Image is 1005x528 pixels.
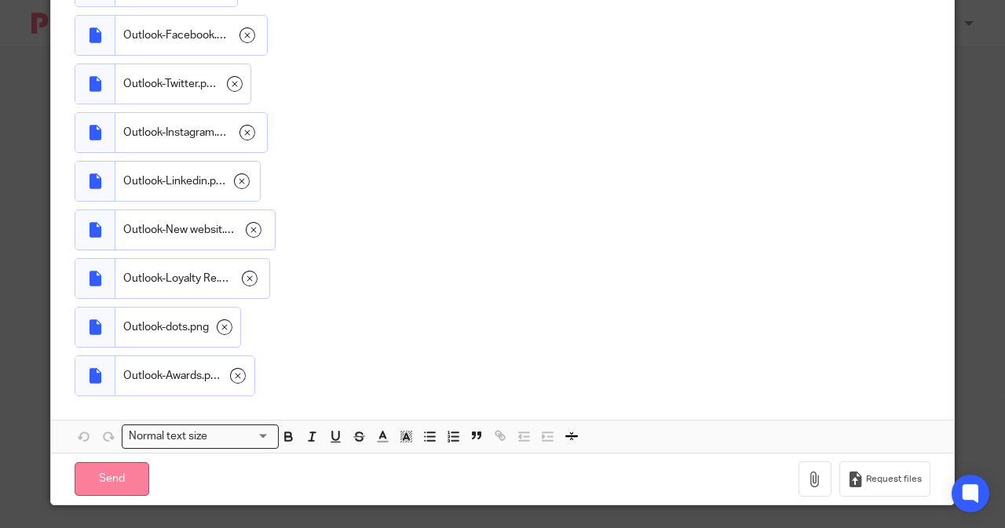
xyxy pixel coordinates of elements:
[126,428,211,445] span: Normal text size
[123,173,226,189] span: Outlook-Linkedin.png
[123,125,232,140] span: Outlook-Instagram.png
[123,368,222,384] span: Outlook-Awards.png
[123,76,219,92] span: Outlook-Twitter.png
[839,461,930,497] button: Request files
[213,428,269,445] input: Search for option
[123,319,209,335] span: Outlook-dots.png
[123,271,234,286] span: Outlook-Loyalty Re.png
[75,462,149,496] input: Send
[123,27,232,43] span: Outlook-Facebook.png
[122,424,279,449] div: Search for option
[123,222,238,238] span: Outlook-New websit.png
[866,473,922,486] span: Request files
